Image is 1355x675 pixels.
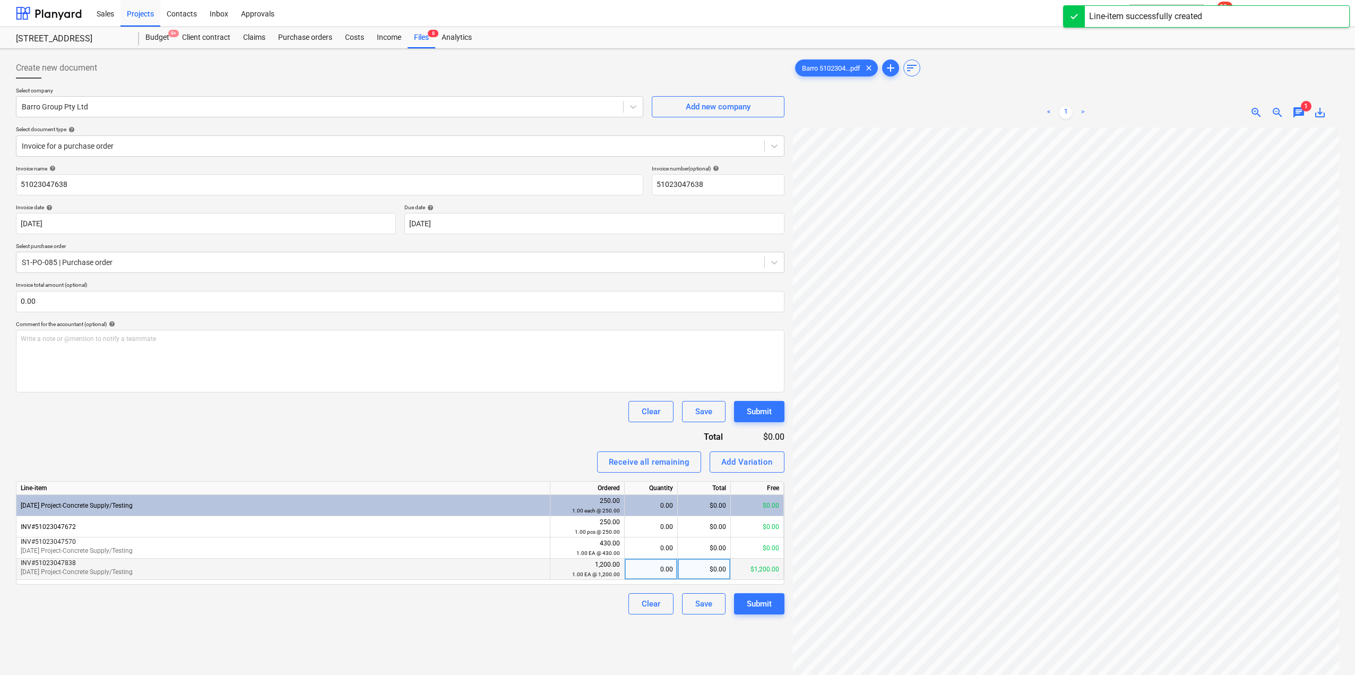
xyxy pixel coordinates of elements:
[731,495,784,516] div: $0.00
[678,537,731,559] div: $0.00
[695,405,712,418] div: Save
[16,516,550,537] div: INV#51023047672
[66,126,75,133] span: help
[408,27,435,48] div: Files
[629,516,673,537] div: 0.00
[678,482,731,495] div: Total
[370,27,408,48] a: Income
[555,517,620,537] div: 250.00
[428,30,438,37] span: 8
[678,495,731,516] div: $0.00
[408,27,435,48] a: Files8
[734,593,784,614] button: Submit
[16,243,784,252] p: Select purchase order
[795,59,878,76] div: Barro 5102304...pdf
[572,571,620,577] small: 1.00 EA @ 1,200.00
[686,100,750,114] div: Add new company
[1302,624,1355,675] iframe: Chat Widget
[575,529,620,535] small: 1.00 pcs @ 250.00
[425,204,434,211] span: help
[710,451,784,473] button: Add Variation
[107,321,115,327] span: help
[734,401,784,422] button: Submit
[1250,106,1263,119] span: zoom_in
[1042,106,1055,119] a: Previous page
[629,495,673,516] div: 0.00
[652,165,784,172] div: Invoice number (optional)
[682,401,726,422] button: Save
[884,62,897,74] span: add
[628,401,674,422] button: Clear
[21,559,76,567] span: INV#51023047838
[21,538,76,545] span: INV#51023047570
[862,62,875,74] span: clear
[609,455,689,469] div: Receive all remaining
[628,593,674,614] button: Clear
[796,64,867,72] span: Barro 5102304...pdf
[16,213,396,234] input: Invoice date not specified
[168,30,179,37] span: 9+
[747,597,772,611] div: Submit
[731,559,784,580] div: $1,200.00
[678,559,731,580] div: $0.00
[1271,106,1284,119] span: zoom_out
[139,27,176,48] div: Budget
[16,321,784,328] div: Comment for the accountant (optional)
[16,126,784,133] div: Select document type
[747,405,772,418] div: Submit
[550,482,625,495] div: Ordered
[731,482,784,495] div: Free
[642,597,660,611] div: Clear
[555,496,620,516] div: 250.00
[16,87,643,96] p: Select company
[176,27,237,48] a: Client contract
[652,174,784,195] input: Invoice number
[682,593,726,614] button: Save
[905,62,918,74] span: sort
[740,431,784,443] div: $0.00
[678,516,731,537] div: $0.00
[576,550,620,556] small: 1.00 EA @ 430.00
[404,204,784,211] div: Due date
[629,559,673,580] div: 0.00
[1089,10,1202,23] div: Line-item successfully created
[731,516,784,537] div: $0.00
[237,27,272,48] a: Claims
[1301,101,1311,112] span: 1
[21,568,133,576] span: 3-05-01 Project-Concrete Supply/Testing
[555,560,620,579] div: 1,200.00
[139,27,176,48] a: Budget9+
[21,502,133,509] span: 3-05-01 Project-Concrete Supply/Testing
[711,165,719,172] span: help
[721,455,773,469] div: Add Variation
[731,537,784,559] div: $0.00
[16,33,126,45] div: [STREET_ADDRESS]
[642,405,660,418] div: Clear
[404,213,784,234] input: Due date not specified
[646,431,740,443] div: Total
[597,451,701,473] button: Receive all remaining
[47,165,56,172] span: help
[272,27,339,48] a: Purchase orders
[1076,106,1089,119] a: Next page
[44,204,53,211] span: help
[21,547,133,554] span: 3-05-01 Project-Concrete Supply/Testing
[572,508,620,514] small: 1.00 each @ 250.00
[16,482,550,495] div: Line-item
[625,482,678,495] div: Quantity
[435,27,478,48] a: Analytics
[16,281,784,290] p: Invoice total amount (optional)
[1292,106,1305,119] span: chat
[629,537,673,559] div: 0.00
[339,27,370,48] a: Costs
[695,597,712,611] div: Save
[1059,106,1072,119] a: Page 1 is your current page
[16,291,784,312] input: Invoice total amount (optional)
